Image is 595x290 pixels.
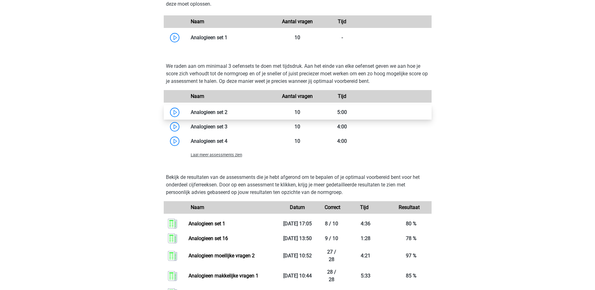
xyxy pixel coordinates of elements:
[275,204,320,211] div: Datum
[189,235,228,241] a: Analogieen set 16
[189,221,225,227] a: Analogieen set 1
[186,34,275,41] div: Analogieen set 1
[275,18,320,25] div: Aantal vragen
[186,204,275,211] div: Naam
[166,174,429,196] p: Bekijk de resultaten van de assessments die je hebt afgerond om te bepalen of je optimaal voorber...
[186,18,275,25] div: Naam
[320,18,364,25] div: Tijd
[342,204,387,211] div: Tijd
[387,204,431,211] div: Resultaat
[320,93,364,100] div: Tijd
[191,153,242,157] span: Laat meer assessments zien
[186,123,275,131] div: Analogieen set 3
[166,62,429,85] p: We raden aan om minimaal 3 oefensets te doen met tijdsdruk. Aan het einde van elke oefenset geven...
[186,137,275,145] div: Analogieen set 4
[186,109,275,116] div: Analogieen set 2
[275,93,320,100] div: Aantal vragen
[189,273,258,279] a: Analogieen makkelijke vragen 1
[186,93,275,100] div: Naam
[189,253,255,259] a: Analogieen moeilijke vragen 2
[320,204,342,211] div: Correct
